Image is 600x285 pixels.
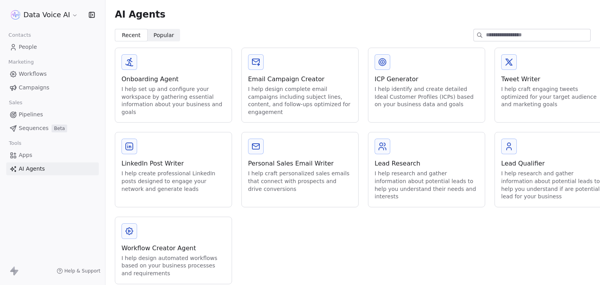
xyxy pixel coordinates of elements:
[248,75,352,84] div: Email Campaign Creator
[121,75,225,84] div: Onboarding Agent
[375,170,479,200] div: I help research and gather information about potential leads to help you understand their needs a...
[23,10,70,20] span: Data Voice AI
[64,268,100,274] span: Help & Support
[19,165,45,173] span: AI Agents
[6,68,99,80] a: Workflows
[375,159,479,168] div: Lead Research
[248,85,352,116] div: I help design complete email campaigns including subject lines, content, and follow-ups optimized...
[5,56,37,68] span: Marketing
[5,137,25,149] span: Tools
[5,97,26,109] span: Sales
[52,125,67,132] span: Beta
[19,151,32,159] span: Apps
[19,110,43,119] span: Pipelines
[121,244,225,253] div: Workflow Creator Agent
[121,159,225,168] div: LinkedIn Post Writer
[19,70,47,78] span: Workflows
[115,9,165,20] span: AI Agents
[6,162,99,175] a: AI Agents
[57,268,100,274] a: Help & Support
[6,108,99,121] a: Pipelines
[121,85,225,116] div: I help set up and configure your workspace by gathering essential information about your business...
[121,255,225,278] div: I help design automated workflows based on your business processes and requirements
[375,85,479,109] div: I help identify and create detailed Ideal Customer Profiles (ICPs) based on your business data an...
[19,43,37,51] span: People
[6,149,99,162] a: Apps
[6,81,99,94] a: Campaigns
[9,8,80,21] button: Data Voice AI
[248,170,352,193] div: I help craft personalized sales emails that connect with prospects and drive conversions
[248,159,352,168] div: Personal Sales Email Writer
[5,29,34,41] span: Contacts
[6,41,99,53] a: People
[375,75,479,84] div: ICP Generator
[19,84,49,92] span: Campaigns
[154,31,174,39] span: Popular
[6,122,99,135] a: SequencesBeta
[11,10,20,20] img: 66ab4aae-17ae-441a-b851-cd300b3af65b.png
[121,170,225,193] div: I help create professional LinkedIn posts designed to engage your network and generate leads
[19,124,48,132] span: Sequences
